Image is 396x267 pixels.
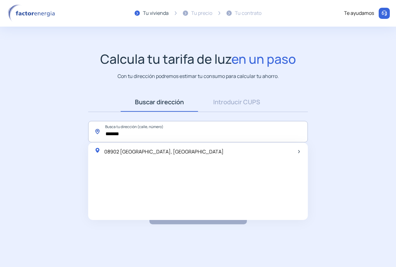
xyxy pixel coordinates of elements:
[235,9,261,17] div: Tu contrato
[121,93,198,112] a: Buscar dirección
[100,51,296,67] h1: Calcula tu tarifa de luz
[298,150,300,153] img: arrow-next-item.svg
[118,72,279,80] p: Con tu dirección podremos estimar tu consumo para calcular tu ahorro.
[143,9,169,17] div: Tu vivienda
[198,93,275,112] a: Introducir CUPS
[344,9,374,17] div: Te ayudamos
[381,10,387,16] img: llamar
[231,50,296,67] span: en un paso
[6,4,59,22] img: logo factor
[94,147,101,153] img: location-pin-green.svg
[191,9,212,17] div: Tu precio
[104,148,224,155] span: 08902 [GEOGRAPHIC_DATA], [GEOGRAPHIC_DATA]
